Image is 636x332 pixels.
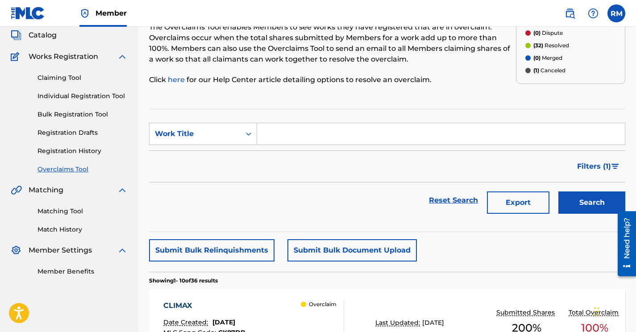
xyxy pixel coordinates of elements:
[487,191,549,214] button: Export
[11,30,57,41] a: CatalogCatalog
[594,298,599,325] div: Drag
[149,22,516,65] p: The Overclaims Tool enables Members to see works they have registered that are in overclaim. Over...
[611,164,619,169] img: filter
[149,239,274,261] button: Submit Bulk Relinquishments
[37,110,128,119] a: Bulk Registration Tool
[533,42,543,49] span: (32)
[533,67,539,74] span: (1)
[149,277,218,285] p: Showing 1 - 10 of 36 results
[37,207,128,216] a: Matching Tool
[79,8,90,19] img: Top Rightsholder
[569,308,621,317] p: Total Overclaim
[588,8,599,19] img: help
[117,51,128,62] img: expand
[37,73,128,83] a: Claiming Tool
[558,191,625,214] button: Search
[212,318,235,326] span: [DATE]
[611,208,636,280] iframe: Resource Center
[533,41,569,50] p: Resolved
[37,91,128,101] a: Individual Registration Tool
[11,245,21,256] img: Member Settings
[11,51,22,62] img: Works Registration
[577,161,611,172] span: Filters ( 1 )
[287,239,417,261] button: Submit Bulk Document Upload
[533,29,563,37] p: Dispute
[96,8,127,18] span: Member
[29,185,63,195] span: Matching
[29,51,98,62] span: Works Registration
[584,4,602,22] div: Help
[424,191,482,210] a: Reset Search
[37,225,128,234] a: Match History
[11,7,45,20] img: MLC Logo
[37,267,128,276] a: Member Benefits
[533,29,540,36] span: (0)
[561,4,579,22] a: Public Search
[163,318,210,327] p: Date Created:
[572,155,625,178] button: Filters (1)
[29,30,57,41] span: Catalog
[565,8,575,19] img: search
[11,185,22,195] img: Matching
[155,129,235,139] div: Work Title
[117,245,128,256] img: expand
[37,128,128,137] a: Registration Drafts
[533,66,565,75] p: Canceled
[496,308,557,317] p: Submitted Shares
[533,54,540,61] span: (0)
[163,300,245,311] div: CLIMAX
[37,146,128,156] a: Registration History
[422,319,444,327] span: [DATE]
[607,4,625,22] div: User Menu
[591,289,636,332] iframe: Chat Widget
[149,123,625,218] form: Search Form
[309,300,337,308] p: Overclaim
[168,75,187,84] a: here
[149,75,516,85] p: Click for our Help Center article detailing options to resolve an overclaim.
[29,245,92,256] span: Member Settings
[37,165,128,174] a: Overclaims Tool
[11,30,21,41] img: Catalog
[375,318,422,328] p: Last Updated:
[533,54,562,62] p: Merged
[117,185,128,195] img: expand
